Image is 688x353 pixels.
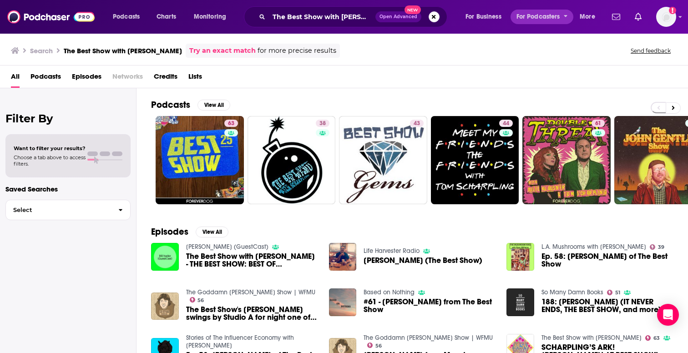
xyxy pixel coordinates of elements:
span: The Best Show's [PERSON_NAME] swings by Studio A for night one of "Best of Both Worlds"!! Also, [... [186,306,318,321]
span: 39 [658,245,664,249]
h2: Filter By [5,112,131,125]
h2: Podcasts [151,99,190,111]
span: The Best Show with [PERSON_NAME] - THE BEST SHOW: BEST OF INTERVIEWS! [186,252,318,268]
span: 44 [503,119,509,128]
button: open menu [459,10,513,24]
span: Networks [112,69,143,88]
img: The Best Show's Tom Scharpling swings by Studio A for night one of "Best of Both Worlds"!! Also, ... [151,292,179,320]
span: Want to filter your results? [14,145,86,151]
button: open menu [187,10,238,24]
a: Episodes [72,69,101,88]
span: 63 [228,119,234,128]
a: The Goddamn Dave Hill Show | WFMU [364,334,493,342]
a: Tom Scharpling (The Best Show) [364,257,482,264]
a: 56 [367,343,382,348]
div: Open Intercom Messenger [657,304,679,326]
a: 38 [316,120,329,127]
a: Lists [188,69,202,88]
img: User Profile [656,7,676,27]
span: 188: [PERSON_NAME] (IT NEVER ENDS, THE BEST SHOW, and more) [541,298,673,313]
span: 56 [197,298,204,303]
a: Charts [151,10,182,24]
button: open menu [106,10,152,24]
span: Podcasts [113,10,140,23]
a: Based on Nothing [364,288,415,296]
span: [PERSON_NAME] (The Best Show) [364,257,482,264]
img: Podchaser - Follow, Share and Rate Podcasts [7,8,95,25]
span: Charts [157,10,176,23]
a: 44 [499,120,513,127]
span: Choose a tab above to access filters. [14,154,86,167]
a: Stories of The Influencer Economy with Ryan Williams [186,334,294,349]
span: Select [6,207,111,213]
a: Podcasts [30,69,61,88]
a: 188: Tom Scharpling (IT NEVER ENDS, THE BEST SHOW, and more) [541,298,673,313]
svg: Add a profile image [669,7,676,14]
a: 43 [410,120,424,127]
button: Send feedback [628,47,673,55]
a: Ep. 58: Tom Scharpling of The Best Show [541,252,673,268]
span: Open Advanced [379,15,417,19]
a: Show notifications dropdown [631,9,645,25]
a: 61 [522,116,611,204]
p: Saved Searches [5,185,131,193]
span: #61 - [PERSON_NAME] from The Best Show [364,298,496,313]
span: 51 [615,291,620,295]
h3: Search [30,46,53,55]
span: 43 [414,119,420,128]
button: open menu [573,10,607,24]
button: View All [197,100,230,111]
img: 188: Tom Scharpling (IT NEVER ENDS, THE BEST SHOW, and more) [506,288,534,316]
span: for more precise results [258,45,336,56]
span: For Business [465,10,501,23]
button: View All [196,227,228,237]
a: Try an exact match [189,45,256,56]
img: The Best Show with Tom Scharpling - THE BEST SHOW: BEST OF INTERVIEWS! [151,243,179,271]
span: All [11,69,20,88]
a: 61 [592,120,605,127]
a: So Many Damn Books [541,288,603,296]
span: More [580,10,595,23]
a: Bill hader (GuestCast) [186,243,268,251]
img: Ep. 58: Tom Scharpling of The Best Show [506,243,534,271]
span: For Podcasters [516,10,560,23]
a: Show notifications dropdown [608,9,624,25]
span: 38 [319,119,326,128]
button: Open AdvancedNew [375,11,421,22]
span: Logged in as lilynwalker [656,7,676,27]
a: 63 [645,335,660,341]
a: 63 [224,120,238,127]
a: The Goddamn Dave Hill Show | WFMU [186,288,315,296]
a: 44 [431,116,519,204]
a: L.A. Mushrooms with Ryan Williams [541,243,646,251]
a: PodcastsView All [151,99,230,111]
a: #61 - Tom Scharpling from The Best Show [364,298,496,313]
a: Life Harvester Radio [364,247,420,255]
a: The Best Show's Tom Scharpling swings by Studio A for night one of "Best of Both Worlds"!! Also, ... [186,306,318,321]
a: 39 [650,244,664,250]
span: 63 [653,336,660,340]
span: Monitoring [194,10,226,23]
a: The Best Show with Tom Scharpling - THE BEST SHOW: BEST OF INTERVIEWS! [186,252,318,268]
img: Tom Scharpling (The Best Show) [329,243,357,271]
a: Credits [154,69,177,88]
span: New [405,5,421,14]
div: Search podcasts, credits, & more... [253,6,456,27]
img: #61 - Tom Scharpling from The Best Show [329,288,357,316]
a: EpisodesView All [151,226,228,237]
span: Ep. 58: [PERSON_NAME] of The Best Show [541,252,673,268]
button: Select [5,200,131,220]
a: 38 [248,116,336,204]
a: 63 [156,116,244,204]
h3: The Best Show with [PERSON_NAME] [64,46,182,55]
